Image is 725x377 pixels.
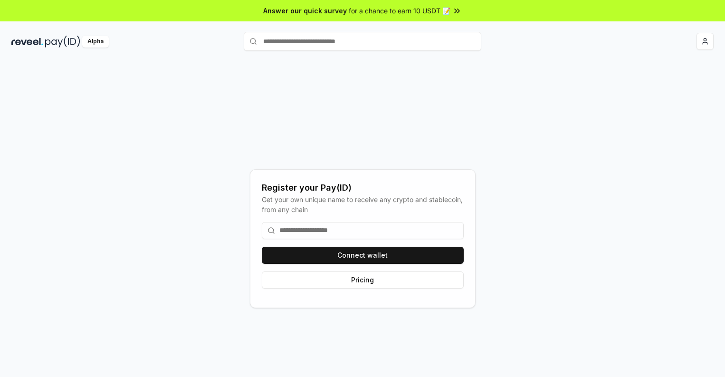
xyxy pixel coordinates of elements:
span: Answer our quick survey [263,6,347,16]
button: Connect wallet [262,247,464,264]
img: reveel_dark [11,36,43,48]
div: Register your Pay(ID) [262,181,464,194]
div: Alpha [82,36,109,48]
div: Get your own unique name to receive any crypto and stablecoin, from any chain [262,194,464,214]
button: Pricing [262,271,464,289]
img: pay_id [45,36,80,48]
span: for a chance to earn 10 USDT 📝 [349,6,450,16]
